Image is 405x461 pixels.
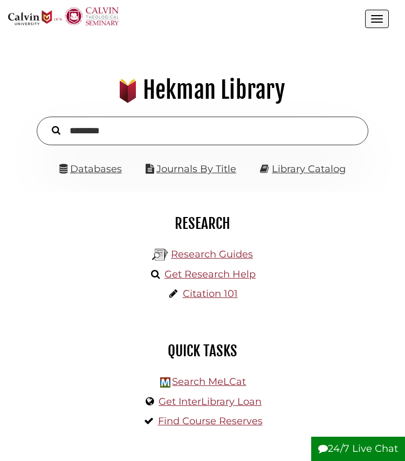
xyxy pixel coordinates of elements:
[272,163,346,175] a: Library Catalog
[46,123,66,137] button: Search
[160,377,170,388] img: Hekman Library Logo
[171,248,253,260] a: Research Guides
[65,7,119,25] img: Calvin Theological Seminary
[52,126,60,135] i: Search
[164,268,256,280] a: Get Research Help
[156,163,236,175] a: Journals By Title
[16,342,389,360] h2: Quick Tasks
[159,396,262,408] a: Get InterLibrary Loan
[14,76,391,105] h1: Hekman Library
[152,247,168,263] img: Hekman Library Logo
[365,10,389,28] button: Open the menu
[183,288,238,300] a: Citation 101
[16,214,389,233] h2: Research
[158,415,263,427] a: Find Course Reserves
[172,376,246,388] a: Search MeLCat
[59,163,122,175] a: Databases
